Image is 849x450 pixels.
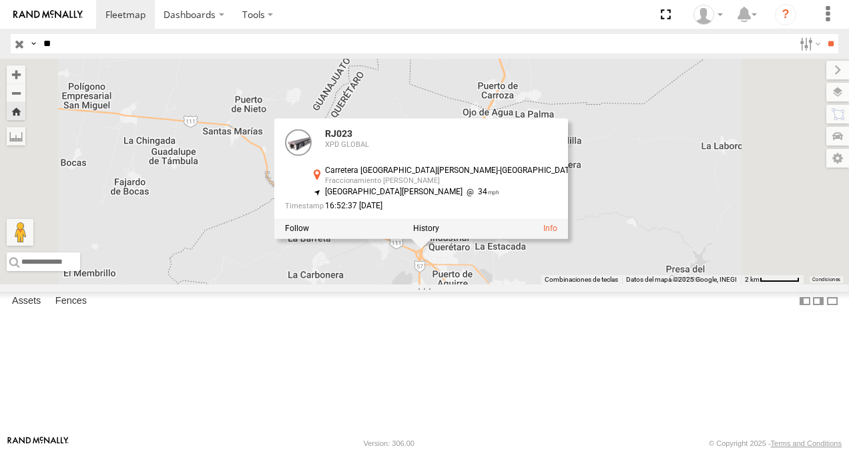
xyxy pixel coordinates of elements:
span: 34 [463,187,499,196]
label: Assets [5,292,47,310]
label: Fences [49,292,93,310]
a: View Asset Details [543,224,557,234]
button: Zoom Home [7,102,25,120]
label: Dock Summary Table to the Left [798,292,812,311]
a: Terms and Conditions [771,439,842,447]
button: Zoom in [7,65,25,83]
div: Carretera [GEOGRAPHIC_DATA][PERSON_NAME]-[GEOGRAPHIC_DATA] [325,167,577,176]
a: Visit our Website [7,437,69,450]
img: rand-logo.svg [13,10,83,19]
div: XPD GLOBAL [689,5,728,25]
label: Map Settings [826,149,849,168]
label: Hide Summary Table [826,292,839,311]
span: [GEOGRAPHIC_DATA][PERSON_NAME] [325,187,463,196]
label: Search Filter Options [794,34,823,53]
div: Date/time of location update [285,202,577,211]
i: ? [775,4,796,25]
span: 2 km [745,276,760,283]
button: Arrastra el hombrecito naranja al mapa para abrir Street View [7,219,33,246]
label: Search Query [28,34,39,53]
button: Zoom out [7,83,25,102]
span: Datos del mapa ©2025 Google, INEGI [626,276,737,283]
div: © Copyright 2025 - [709,439,842,447]
a: Condiciones (se abre en una nueva pestaña) [812,277,840,282]
label: Measure [7,127,25,146]
div: Fraccionamiento [PERSON_NAME] [325,177,577,185]
label: Realtime tracking of Asset [285,224,309,234]
button: Combinaciones de teclas [545,275,618,284]
div: RJ023 [325,130,577,140]
label: Dock Summary Table to the Right [812,292,825,311]
div: Version: 306.00 [364,439,414,447]
button: Escala del mapa: 2 km por 56 píxeles [741,275,804,284]
div: XPD GLOBAL [325,142,577,150]
label: View Asset History [413,224,439,234]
